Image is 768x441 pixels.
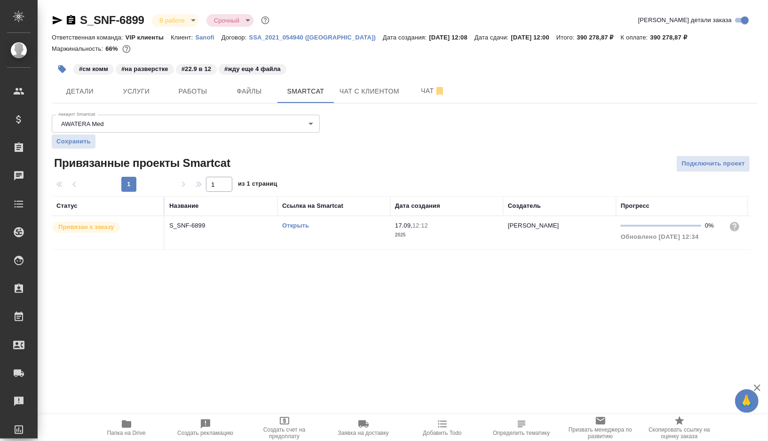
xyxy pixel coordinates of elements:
button: Создать счет на предоплату [245,415,324,441]
span: Сохранить [56,137,91,146]
p: [PERSON_NAME] [508,222,559,229]
p: Дата сдачи: [475,34,511,41]
button: 🙏 [735,389,759,413]
span: жду еще 4 файла [218,64,287,72]
button: Скопировать ссылку [65,15,77,26]
span: на разверстке [115,64,175,72]
span: Скопировать ссылку на оценку заказа [646,426,713,440]
button: В работе [157,16,188,24]
div: Ссылка на Smartcat [282,201,343,211]
span: Создать счет на предоплату [251,426,318,440]
p: #жду еще 4 файла [224,64,281,74]
span: см комм [72,64,115,72]
p: #см комм [79,64,108,74]
button: AWATERA Med [58,120,107,128]
button: Доп статусы указывают на важность/срочность заказа [259,14,271,26]
span: Файлы [227,86,272,97]
span: Призвать менеджера по развитию [567,426,634,440]
span: Добавить Todo [423,430,461,436]
p: Привязан к заказу [58,222,114,232]
a: Sanofi [195,33,222,41]
a: SSA_2021_054940 ([GEOGRAPHIC_DATA]) [249,33,383,41]
p: Договор: [222,34,249,41]
button: Подключить проект [676,156,750,172]
span: [PERSON_NAME] детали заказа [638,16,732,25]
button: Заявка на доставку [324,415,403,441]
span: Создать рекламацию [177,430,233,436]
p: S_SNF-6899 [169,221,273,230]
p: Дата создания: [383,34,429,41]
div: Прогресс [621,201,649,211]
div: Дата создания [395,201,440,211]
span: Работы [170,86,215,97]
button: Сохранить [52,134,95,149]
p: #22.9 в 12 [182,64,211,74]
div: В работе [206,14,253,27]
div: AWATERA Med [52,115,320,133]
span: Обновлено [DATE] 12:34 [621,233,699,240]
button: Создать рекламацию [166,415,245,441]
button: Добавить Todo [403,415,482,441]
button: 110901.68 RUB; [120,43,133,55]
span: Чат с клиентом [340,86,399,97]
span: из 1 страниц [238,178,277,192]
span: 🙏 [739,391,755,411]
p: 66% [105,45,120,52]
span: Заявка на доставку [338,430,388,436]
p: 12:12 [412,222,428,229]
p: #на разверстке [121,64,168,74]
button: Срочный [211,16,242,24]
a: S_SNF-6899 [80,14,144,26]
span: Чат [411,85,456,97]
p: К оплате: [621,34,650,41]
p: SSA_2021_054940 ([GEOGRAPHIC_DATA]) [249,34,383,41]
p: Маржинальность: [52,45,105,52]
div: 0% [705,221,721,230]
a: Открыть [282,222,309,229]
div: Статус [56,201,78,211]
span: Детали [57,86,103,97]
p: Итого: [556,34,577,41]
p: 2025 [395,230,499,240]
p: [DATE] 12:08 [429,34,475,41]
span: Smartcat [283,86,328,97]
div: Создатель [508,201,541,211]
div: В работе [152,14,199,27]
span: Определить тематику [493,430,550,436]
button: Скопировать ссылку для ЯМессенджера [52,15,63,26]
button: Призвать менеджера по развитию [561,415,640,441]
span: Привязанные проекты Smartcat [52,156,230,171]
p: Sanofi [195,34,222,41]
button: Определить тематику [482,415,561,441]
span: Подключить проект [681,158,745,169]
p: 390 278,87 ₽ [577,34,621,41]
span: 22.9 в 12 [175,64,218,72]
p: VIP клиенты [126,34,171,41]
button: Добавить тэг [52,59,72,79]
span: Папка на Drive [107,430,146,436]
p: 390 278,87 ₽ [650,34,694,41]
span: Услуги [114,86,159,97]
p: [DATE] 12:00 [511,34,556,41]
p: 17.09, [395,222,412,229]
div: Название [169,201,198,211]
p: Ответственная команда: [52,34,126,41]
svg: Отписаться [434,86,445,97]
p: Клиент: [171,34,195,41]
button: Скопировать ссылку на оценку заказа [640,415,719,441]
button: Папка на Drive [87,415,166,441]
